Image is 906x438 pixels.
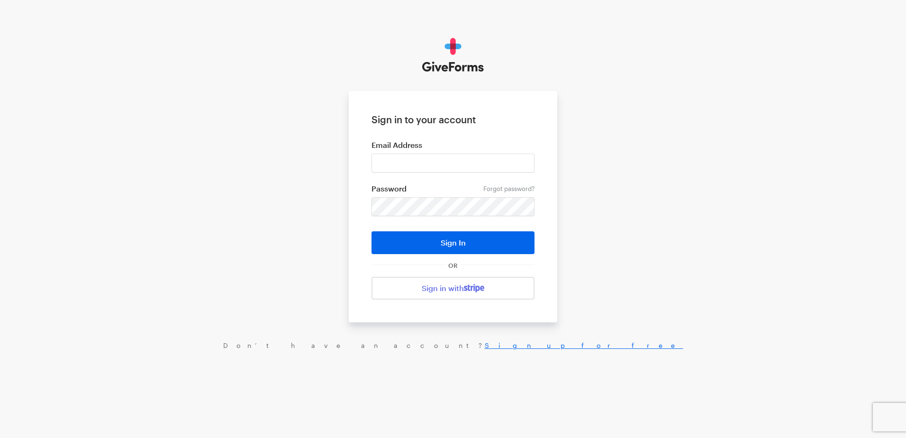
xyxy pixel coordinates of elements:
img: stripe-07469f1003232ad58a8838275b02f7af1ac9ba95304e10fa954b414cd571f63b.svg [464,284,484,292]
a: Sign in with [371,277,535,300]
a: Forgot password? [483,185,535,192]
label: Email Address [371,140,535,150]
div: Don’t have an account? [9,341,897,350]
a: Sign up for free [485,341,683,349]
button: Sign In [371,231,535,254]
h1: Sign in to your account [371,114,535,125]
span: OR [446,262,460,269]
img: GiveForms [422,38,484,72]
label: Password [371,184,535,193]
